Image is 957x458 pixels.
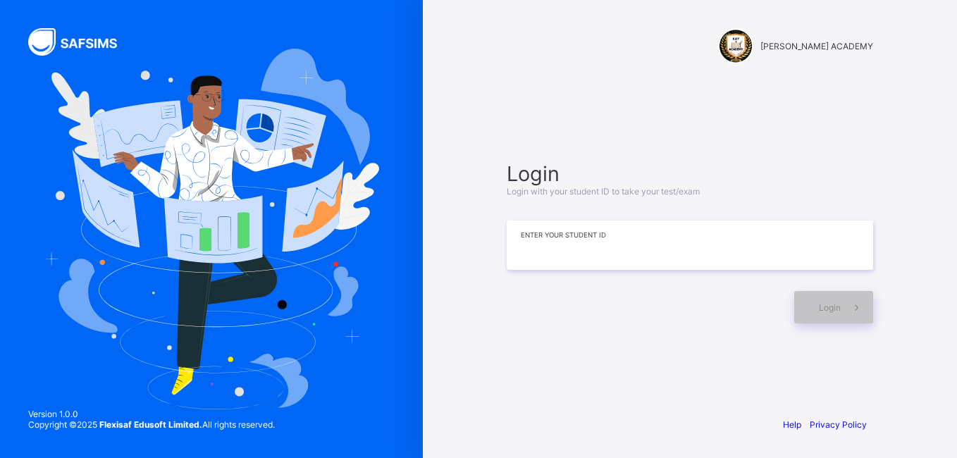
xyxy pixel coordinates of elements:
a: Help [783,419,801,430]
span: Login with your student ID to take your test/exam [507,186,700,197]
span: [PERSON_NAME] ACADEMY [760,41,873,51]
img: SAFSIMS Logo [28,28,134,56]
span: Login [507,161,873,186]
span: Login [819,302,841,313]
a: Privacy Policy [810,419,867,430]
img: Hero Image [44,49,379,409]
span: Copyright © 2025 All rights reserved. [28,419,275,430]
strong: Flexisaf Edusoft Limited. [99,419,202,430]
span: Version 1.0.0 [28,409,275,419]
